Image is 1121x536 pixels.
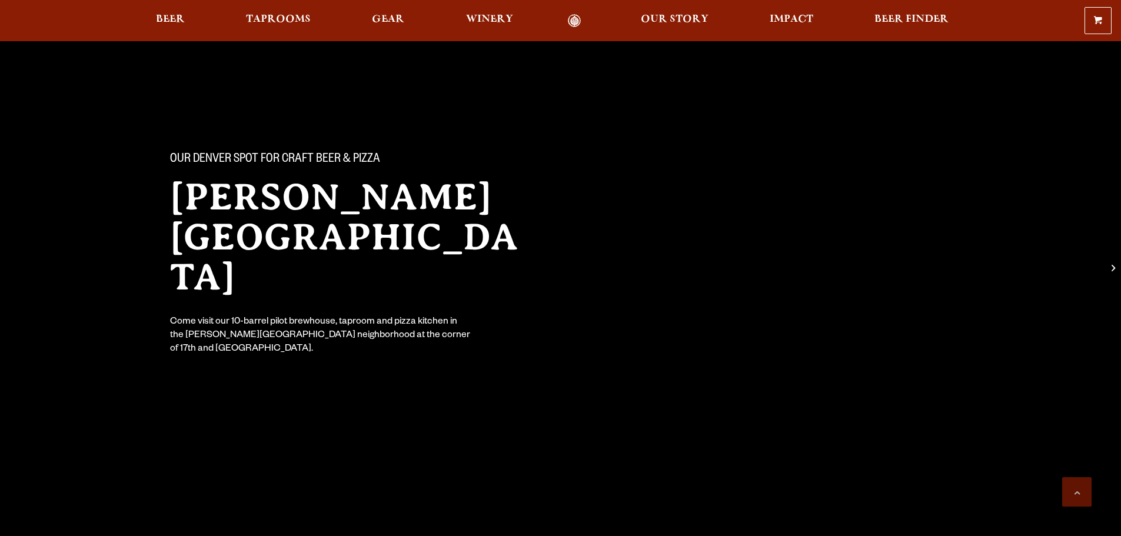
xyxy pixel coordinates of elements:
a: Odell Home [553,14,597,28]
span: Our Story [641,15,708,24]
h2: [PERSON_NAME][GEOGRAPHIC_DATA] [170,177,537,297]
span: Impact [770,15,813,24]
a: Impact [762,14,821,28]
a: Our Story [633,14,716,28]
span: Beer [156,15,185,24]
span: Gear [372,15,404,24]
div: Come visit our 10-barrel pilot brewhouse, taproom and pizza kitchen in the [PERSON_NAME][GEOGRAPH... [170,316,471,357]
span: Winery [466,15,513,24]
a: Taprooms [238,14,318,28]
a: Gear [364,14,412,28]
span: Beer Finder [874,15,949,24]
a: Scroll to top [1062,477,1092,507]
span: Our Denver spot for craft beer & pizza [170,152,380,168]
span: Taprooms [246,15,311,24]
a: Beer [148,14,192,28]
a: Winery [458,14,521,28]
a: Beer Finder [867,14,956,28]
